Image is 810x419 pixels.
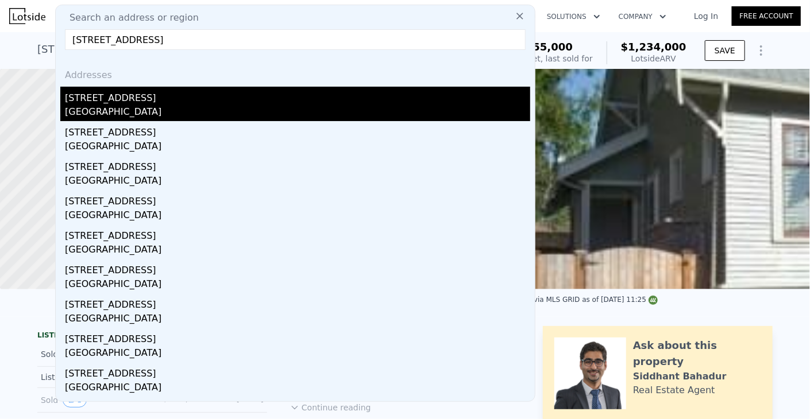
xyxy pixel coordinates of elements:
[538,6,610,27] button: Solutions
[65,362,530,381] div: [STREET_ADDRESS]
[65,346,530,362] div: [GEOGRAPHIC_DATA]
[65,156,530,174] div: [STREET_ADDRESS]
[65,381,530,397] div: [GEOGRAPHIC_DATA]
[65,105,530,121] div: [GEOGRAPHIC_DATA]
[610,6,676,27] button: Company
[65,190,530,208] div: [STREET_ADDRESS]
[65,293,530,312] div: [STREET_ADDRESS]
[65,174,530,190] div: [GEOGRAPHIC_DATA]
[60,59,530,87] div: Addresses
[65,139,530,156] div: [GEOGRAPHIC_DATA]
[65,224,530,243] div: [STREET_ADDRESS]
[37,41,315,57] div: [STREET_ADDRESS] , [GEOGRAPHIC_DATA] , WA 98103
[65,121,530,139] div: [STREET_ADDRESS]
[290,402,371,413] button: Continue reading
[41,347,143,362] div: Sold
[9,8,45,24] img: Lotside
[65,328,530,346] div: [STREET_ADDRESS]
[633,337,761,370] div: Ask about this property
[65,277,530,293] div: [GEOGRAPHIC_DATA]
[649,296,658,305] img: NWMLS Logo
[60,11,199,25] span: Search an address or region
[705,40,745,61] button: SAVE
[633,370,727,383] div: Siddhant Bahadur
[732,6,801,26] a: Free Account
[65,259,530,277] div: [STREET_ADDRESS]
[37,331,267,342] div: LISTING & SALE HISTORY
[41,393,143,408] div: Sold
[65,312,530,328] div: [GEOGRAPHIC_DATA]
[633,383,715,397] div: Real Estate Agent
[65,397,530,415] div: [STREET_ADDRESS]
[621,53,686,64] div: Lotside ARV
[41,371,143,383] div: Listed
[519,41,573,53] span: $755,000
[65,243,530,259] div: [GEOGRAPHIC_DATA]
[65,29,526,50] input: Enter an address, city, region, neighborhood or zip code
[65,208,530,224] div: [GEOGRAPHIC_DATA]
[621,41,686,53] span: $1,234,000
[65,87,530,105] div: [STREET_ADDRESS]
[499,53,593,64] div: Off Market, last sold for
[750,39,773,62] button: Show Options
[680,10,732,22] a: Log In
